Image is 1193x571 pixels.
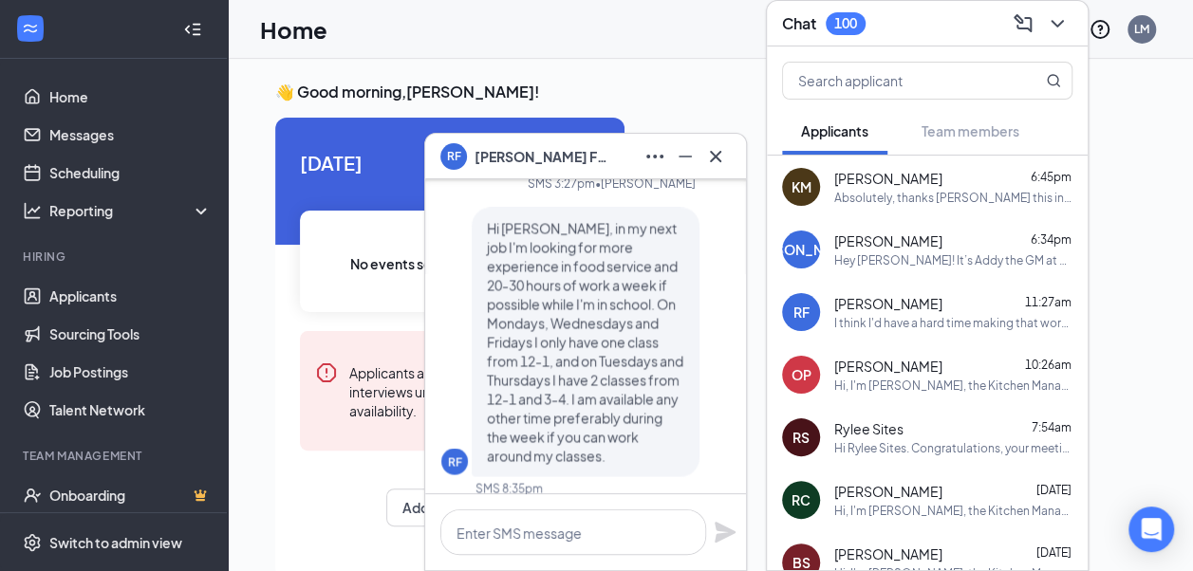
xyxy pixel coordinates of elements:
[700,141,731,172] button: Cross
[448,453,462,470] div: RF
[315,361,338,384] svg: Error
[23,201,42,220] svg: Analysis
[475,480,543,496] div: SMS 8:35pm
[349,361,585,420] div: Applicants are unable to schedule interviews until you set up your availability.
[1025,358,1072,372] span: 10:26am
[670,141,700,172] button: Minimize
[595,175,696,192] span: • [PERSON_NAME]
[49,353,212,391] a: Job Postings
[475,146,607,167] span: [PERSON_NAME] FORBES
[746,240,856,259] div: [PERSON_NAME]
[834,315,1072,331] div: I think I'd have a hard time making that work do you have shifts that are during regular hours?
[275,82,1146,102] h3: 👋 Good morning, [PERSON_NAME] !
[49,315,212,353] a: Sourcing Tools
[1012,12,1035,35] svg: ComposeMessage
[834,482,942,501] span: [PERSON_NAME]
[834,252,1072,268] div: Hey [PERSON_NAME]! It’s Addy the GM at Roots, I would love to bring you in for an interview if yo...
[23,249,208,265] div: Hiring
[49,533,182,552] div: Switch to admin view
[792,428,810,447] div: RS
[640,141,670,172] button: Ellipses
[183,20,202,39] svg: Collapse
[783,63,1008,99] input: Search applicant
[300,148,600,177] span: [DATE]
[1008,9,1038,39] button: ComposeMessage
[834,190,1072,206] div: Absolutely, thanks [PERSON_NAME] this info is helpful. I just want to make sure, the position you...
[834,231,942,250] span: [PERSON_NAME]
[386,488,513,526] button: Add availability
[23,533,42,552] svg: Settings
[260,13,327,46] h1: Home
[643,145,666,168] svg: Ellipses
[1134,21,1149,37] div: LM
[834,169,942,188] span: [PERSON_NAME]
[1046,12,1069,35] svg: ChevronDown
[674,145,697,168] svg: Minimize
[1046,73,1061,88] svg: MagnifyingGlass
[1031,170,1072,184] span: 6:45pm
[793,303,810,322] div: RF
[1032,420,1072,434] span: 7:54am
[792,177,811,196] div: KM
[21,19,40,38] svg: WorkstreamLogo
[1031,232,1072,247] span: 6:34pm
[834,378,1072,394] div: Hi, I'm [PERSON_NAME], the Kitchen Manager at Roots! We've reviewed your application and wanted t...
[1042,9,1072,39] button: ChevronDown
[350,253,550,274] span: No events scheduled for [DATE] .
[834,503,1072,519] div: Hi, I'm [PERSON_NAME], the Kitchen Manager at Roots! We've reviewed your application and wanted t...
[834,294,942,313] span: [PERSON_NAME]
[1128,507,1174,552] div: Open Intercom Messenger
[834,440,1072,456] div: Hi Rylee Sites. Congratulations, your meeting with Roots Natural Kitchen for Prep Crewmember - St...
[49,78,212,116] a: Home
[49,201,213,220] div: Reporting
[528,175,595,192] div: SMS 3:27pm
[49,391,212,429] a: Talent Network
[922,122,1019,139] span: Team members
[704,145,727,168] svg: Cross
[49,154,212,192] a: Scheduling
[801,122,868,139] span: Applicants
[834,357,942,376] span: [PERSON_NAME]
[834,419,904,438] span: Rylee Sites
[1036,483,1072,497] span: [DATE]
[487,219,683,464] span: Hi [PERSON_NAME], in my next job I'm looking for more experience in food service and 20-30 hours ...
[792,490,811,509] div: RC
[23,448,208,464] div: Team Management
[834,15,857,31] div: 100
[782,13,816,34] h3: Chat
[49,476,212,514] a: OnboardingCrown
[834,544,942,563] span: [PERSON_NAME]
[49,277,212,315] a: Applicants
[1089,18,1111,41] svg: QuestionInfo
[1025,295,1072,309] span: 11:27am
[49,116,212,154] a: Messages
[714,521,736,543] svg: Plane
[792,365,811,384] div: OP
[1036,545,1072,560] span: [DATE]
